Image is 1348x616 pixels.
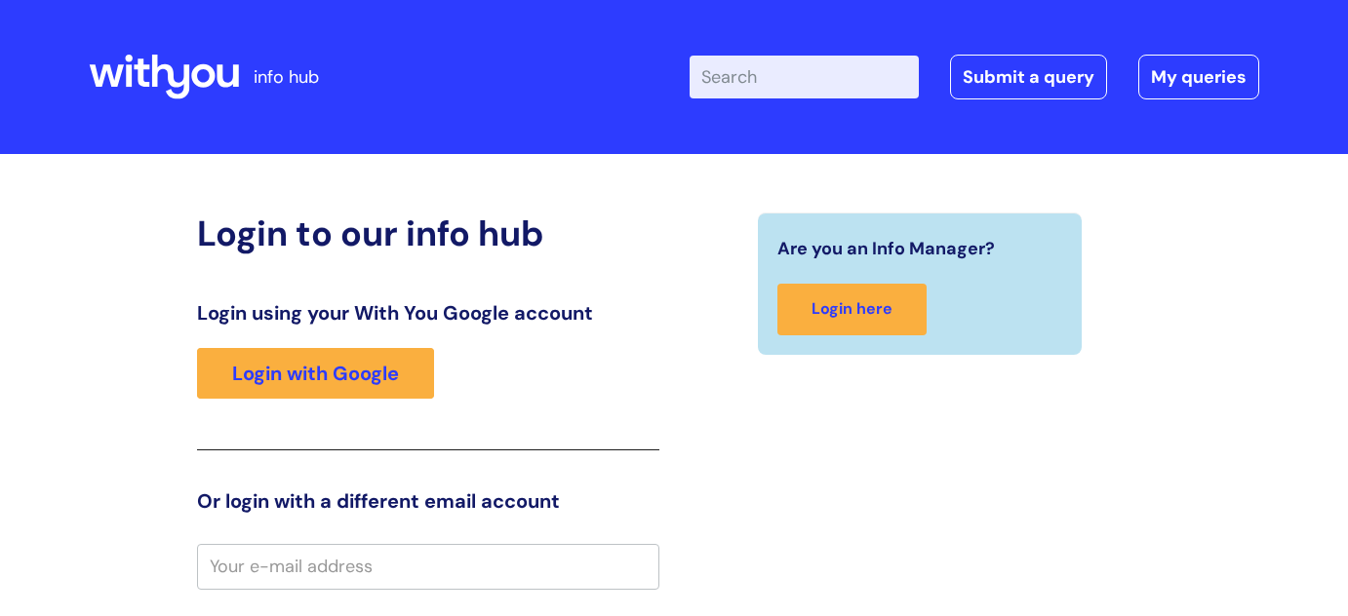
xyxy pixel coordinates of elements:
a: My queries [1138,55,1259,99]
h3: Or login with a different email account [197,489,659,513]
input: Search [690,56,919,98]
h3: Login using your With You Google account [197,301,659,325]
a: Login here [777,284,927,335]
p: info hub [254,61,319,93]
input: Your e-mail address [197,544,659,589]
a: Login with Google [197,348,434,399]
h2: Login to our info hub [197,212,659,254]
a: Submit a query [950,55,1107,99]
span: Are you an Info Manager? [777,233,995,264]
